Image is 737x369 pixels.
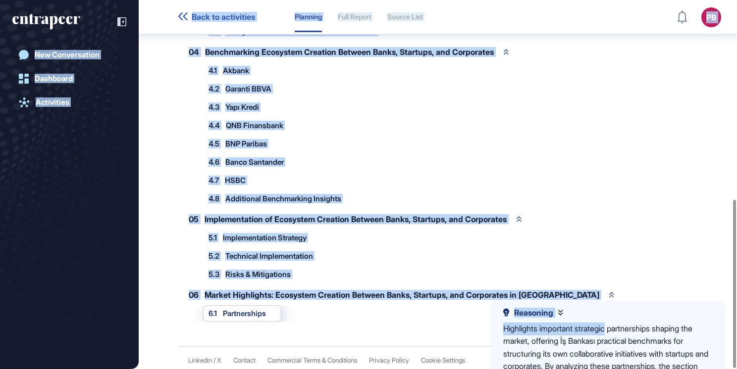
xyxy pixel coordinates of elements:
[338,13,371,21] div: Full Report
[12,92,126,112] a: Activities
[369,357,409,364] a: Privacy Policy
[514,308,553,318] span: Reasoning
[223,234,307,241] span: Implementation Strategy
[189,215,199,223] span: 05
[209,67,217,74] span: 4.1
[209,252,219,260] span: 5.2
[192,12,255,22] span: Back to activities
[209,271,219,278] span: 5.3
[12,69,126,89] a: Dashboard
[387,13,423,21] div: Source List
[188,357,212,364] a: Linkedin
[205,291,599,299] span: Market Highlights: Ecosystem Creation Between Banks, Startups, and Corporates in [GEOGRAPHIC_DATA]
[209,85,219,92] span: 4.2
[225,28,376,35] span: Ecosystem Orchestration and Value Creation
[209,158,219,166] span: 4.6
[225,103,259,111] span: Yapı Kredi
[225,177,246,184] span: HSBC
[223,67,249,74] span: Akbank
[35,74,73,83] div: Dashboard
[295,13,322,21] div: Planning
[225,252,313,260] span: Technical Implementation
[209,140,219,147] span: 4.5
[209,195,219,202] span: 4.8
[36,98,69,107] div: Activities
[421,357,465,364] a: Cookie Settings
[209,122,220,129] span: 4.4
[217,357,221,364] a: X
[225,140,267,147] span: BNP Paribas
[189,291,199,299] span: 06
[226,122,283,129] span: QNB Finansbank
[225,85,271,92] span: Garanti BBVA
[189,48,199,56] span: 04
[267,357,357,364] a: Commercial Terms & Conditions
[223,310,266,317] span: Partnerships
[209,310,217,317] span: 6.1
[35,50,100,59] div: New Conversation
[225,158,284,166] span: Banco Santander
[205,215,507,223] span: Implementation of Ecosystem Creation Between Banks, Startups, and Corporates
[213,357,215,364] span: /
[225,271,291,278] span: Risks & Mitigations
[701,7,721,27] button: PB
[12,45,126,65] a: New Conversation
[178,12,255,22] a: Back to activities
[209,103,219,111] span: 4.3
[233,357,256,364] span: Contact
[12,14,80,30] div: entrapeer-logo
[209,234,217,241] span: 5.1
[209,177,219,184] span: 4.7
[205,48,494,56] span: Benchmarking Ecosystem Creation Between Banks, Startups, and Corporates
[225,195,341,202] span: Additional Benchmarking Insights
[209,28,219,35] span: 3.5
